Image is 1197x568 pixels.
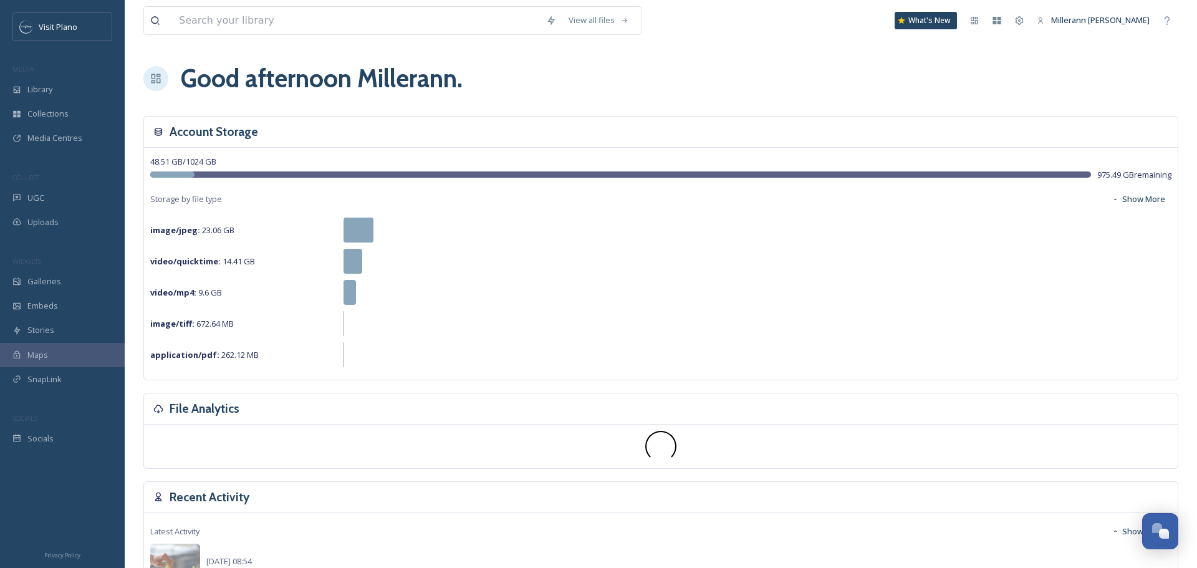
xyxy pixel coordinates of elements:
span: COLLECT [12,173,39,182]
strong: image/jpeg : [150,224,200,236]
span: Collections [27,108,69,120]
span: Media Centres [27,132,82,144]
h3: File Analytics [170,400,239,418]
img: images.jpeg [20,21,32,33]
span: 975.49 GB remaining [1097,169,1171,181]
span: Stories [27,324,54,336]
strong: image/tiff : [150,318,195,329]
strong: application/pdf : [150,349,219,360]
span: SOCIALS [12,413,37,423]
button: Show More [1105,187,1171,211]
span: Storage by file type [150,193,222,205]
a: What's New [895,12,957,29]
input: Search your library [173,7,540,34]
span: SnapLink [27,373,62,385]
span: Uploads [27,216,59,228]
span: Socials [27,433,54,445]
h1: Good afternoon Millerann . [181,60,463,97]
span: Latest Activity [150,526,199,537]
span: 9.6 GB [150,287,222,298]
a: View all files [562,8,635,32]
a: Privacy Policy [44,547,80,562]
span: Privacy Policy [44,551,80,559]
span: MEDIA [12,64,34,74]
h3: Recent Activity [170,488,249,506]
span: Millerann [PERSON_NAME] [1051,14,1150,26]
span: 23.06 GB [150,224,234,236]
a: Millerann [PERSON_NAME] [1031,8,1156,32]
span: 672.64 MB [150,318,234,329]
span: 14.41 GB [150,256,255,267]
button: Show More [1105,519,1171,544]
h3: Account Storage [170,123,258,141]
strong: video/quicktime : [150,256,221,267]
span: 48.51 GB / 1024 GB [150,156,216,167]
span: Galleries [27,276,61,287]
span: WIDGETS [12,256,41,266]
span: Maps [27,349,48,361]
span: 262.12 MB [150,349,259,360]
button: Open Chat [1142,513,1178,549]
strong: video/mp4 : [150,287,196,298]
span: UGC [27,192,44,204]
span: Visit Plano [39,21,77,32]
span: Library [27,84,52,95]
span: [DATE] 08:54 [206,556,252,567]
span: Embeds [27,300,58,312]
